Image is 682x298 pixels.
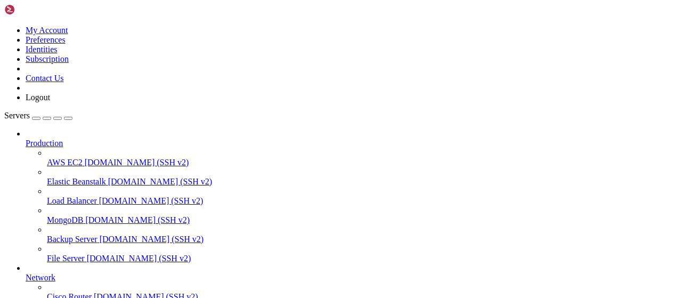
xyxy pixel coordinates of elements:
[26,74,64,83] a: Contact Us
[47,167,678,187] li: Elastic Beanstalk [DOMAIN_NAME] (SSH v2)
[47,177,678,187] a: Elastic Beanstalk [DOMAIN_NAME] (SSH v2)
[26,93,50,102] a: Logout
[47,244,678,263] li: File Server [DOMAIN_NAME] (SSH v2)
[47,235,98,244] span: Backup Server
[47,206,678,225] li: MongoDB [DOMAIN_NAME] (SSH v2)
[47,215,83,224] span: MongoDB
[47,235,678,244] a: Backup Server [DOMAIN_NAME] (SSH v2)
[26,26,68,35] a: My Account
[26,129,678,263] li: Production
[108,177,213,186] span: [DOMAIN_NAME] (SSH v2)
[26,54,69,63] a: Subscription
[47,158,83,167] span: AWS EC2
[99,196,204,205] span: [DOMAIN_NAME] (SSH v2)
[26,35,66,44] a: Preferences
[26,139,678,148] a: Production
[47,254,85,263] span: File Server
[26,45,58,54] a: Identities
[100,235,204,244] span: [DOMAIN_NAME] (SSH v2)
[4,111,72,120] a: Servers
[87,254,191,263] span: [DOMAIN_NAME] (SSH v2)
[85,215,190,224] span: [DOMAIN_NAME] (SSH v2)
[47,254,678,263] a: File Server [DOMAIN_NAME] (SSH v2)
[4,111,30,120] span: Servers
[4,4,66,15] img: Shellngn
[47,196,678,206] a: Load Balancer [DOMAIN_NAME] (SSH v2)
[47,215,678,225] a: MongoDB [DOMAIN_NAME] (SSH v2)
[47,187,678,206] li: Load Balancer [DOMAIN_NAME] (SSH v2)
[26,139,63,148] span: Production
[47,148,678,167] li: AWS EC2 [DOMAIN_NAME] (SSH v2)
[47,177,106,186] span: Elastic Beanstalk
[26,273,55,282] span: Network
[47,158,678,167] a: AWS EC2 [DOMAIN_NAME] (SSH v2)
[47,225,678,244] li: Backup Server [DOMAIN_NAME] (SSH v2)
[47,196,97,205] span: Load Balancer
[85,158,189,167] span: [DOMAIN_NAME] (SSH v2)
[26,273,678,283] a: Network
